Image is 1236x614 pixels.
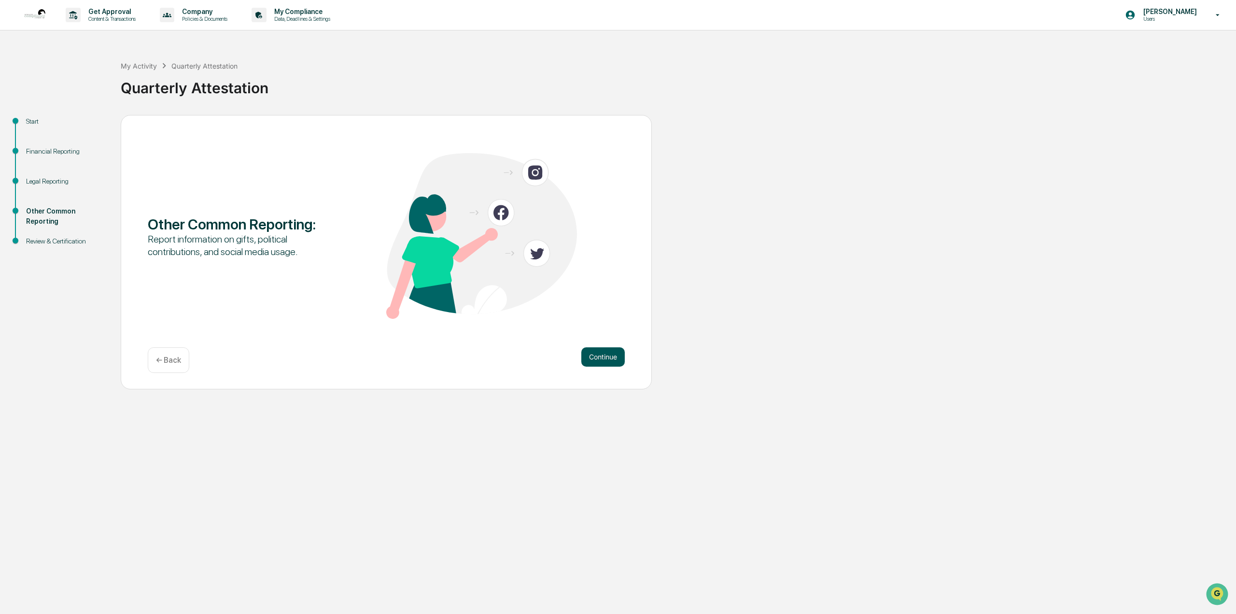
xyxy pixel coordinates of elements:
img: 1746055101610-c473b297-6a78-478c-a979-82029cc54cd1 [10,74,27,91]
div: 🗄️ [70,123,78,130]
div: 🖐️ [10,123,17,130]
div: Other Common Reporting [26,206,105,227]
p: Users [1136,15,1202,22]
div: Report information on gifts, political contributions, and social media usage. [148,233,338,258]
p: My Compliance [267,8,335,15]
div: Start [26,116,105,127]
p: ← Back [156,356,181,365]
div: Start new chat [33,74,158,84]
div: Review & Certification [26,236,105,246]
a: 🖐️Preclearance [6,118,66,135]
button: Start new chat [164,77,176,88]
span: Data Lookup [19,140,61,150]
p: Get Approval [81,8,140,15]
a: Powered byPylon [68,163,117,171]
button: Continue [581,347,625,367]
p: [PERSON_NAME] [1136,8,1202,15]
p: Policies & Documents [174,15,232,22]
p: Company [174,8,232,15]
div: Legal Reporting [26,176,105,186]
span: Pylon [96,164,117,171]
img: logo [23,3,46,27]
div: Other Common Reporting : [148,215,338,233]
span: Attestations [80,122,120,131]
div: Quarterly Attestation [121,71,1231,97]
p: How can we help? [10,20,176,36]
p: Content & Transactions [81,15,140,22]
img: Other Common Reporting [386,153,577,319]
div: Quarterly Attestation [171,62,238,70]
div: Financial Reporting [26,146,105,157]
div: We're available if you need us! [33,84,122,91]
span: Preclearance [19,122,62,131]
iframe: Open customer support [1205,582,1231,608]
p: Data, Deadlines & Settings [267,15,335,22]
div: 🔎 [10,141,17,149]
a: 🗄️Attestations [66,118,124,135]
div: My Activity [121,62,157,70]
a: 🔎Data Lookup [6,136,65,154]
